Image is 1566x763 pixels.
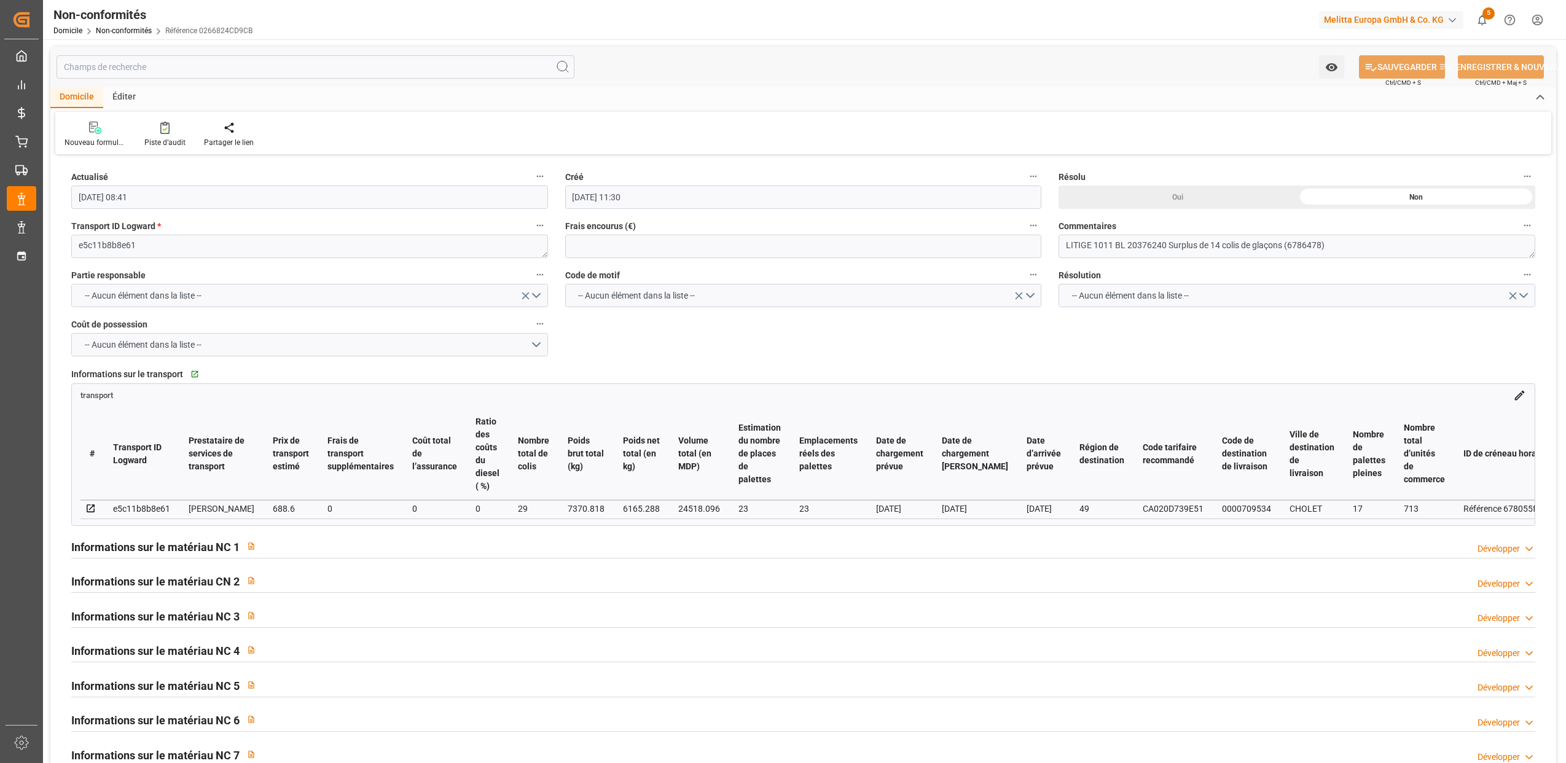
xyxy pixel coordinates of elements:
button: View description [240,638,263,662]
button: Coût de possession [532,316,548,332]
button: Résolution [1519,267,1535,283]
font: Créé [565,172,584,182]
font: Résolution [1059,270,1101,280]
th: Prestataire de services de transport [179,408,264,500]
th: # [80,408,104,500]
th: Région de destination [1070,408,1133,500]
button: ENREGISTRER & NOUVEAU [1458,55,1544,79]
div: Piste d’audit [144,137,186,148]
span: Ctrl/CMD + S [1385,78,1421,87]
th: Date de chargement prévue [867,408,933,500]
textarea: e5c11b8b8e61 [71,235,548,258]
th: Code de destination de livraison [1213,408,1280,500]
span: -- Aucun élément dans la liste -- [1066,289,1195,302]
font: SAUVEGARDER [1377,61,1437,74]
div: Référence 678055ff6aaa [1463,501,1559,516]
th: Ville de destination de livraison [1280,408,1344,500]
div: [DATE] [1027,501,1061,516]
h2: Informations sur le matériau NC 1 [71,539,240,555]
div: [DATE] [876,501,923,516]
div: [PERSON_NAME] [189,501,254,516]
div: e5c11b8b8e61 [113,501,170,516]
div: Partager le lien [204,137,254,148]
button: SAUVEGARDER [1359,55,1445,79]
div: 29 [518,501,549,516]
th: Estimation du nombre de places de palettes [729,408,790,500]
th: Date de chargement [PERSON_NAME] [933,408,1017,500]
th: Prix de transport estimé [264,408,318,500]
font: Commentaires [1059,221,1116,231]
th: Frais de transport supplémentaires [318,408,403,500]
button: Résolu [1519,168,1535,184]
div: 0000709534 [1222,501,1271,516]
div: Nouveau formulaire [65,137,126,148]
div: CHOLET [1290,501,1334,516]
font: Transport ID Logward [71,221,155,231]
span: Informations sur le transport [71,368,183,381]
button: Transport ID Logward * [532,217,548,233]
div: Non [1297,186,1535,209]
button: Afficher 5 nouvelles notifications [1468,6,1496,34]
input: JJ-MM-AAAA HH :MM [71,186,548,209]
font: ENREGISTRER & NOUVEAU [1455,61,1560,74]
div: 23 [738,501,781,516]
span: -- Aucun élément dans la liste -- [79,289,208,302]
th: Volume total (en MDP) [669,408,729,500]
button: Melitta Europa GmbH & Co. KG [1319,8,1468,31]
button: Centre d’aide [1496,6,1524,34]
button: Ouvrir le menu [71,333,548,356]
font: Melitta Europa GmbH & Co. KG [1324,14,1444,26]
th: Transport ID Logward [104,408,179,500]
div: Développer [1478,681,1520,694]
div: Développer [1478,612,1520,625]
font: Résolu [1059,172,1086,182]
font: Actualisé [71,172,108,182]
th: Coût total de l’assurance [403,408,466,500]
div: CA020D739E51 [1143,501,1204,516]
textarea: LITIGE 1011 BL 20376240 Surplus de 14 colis de glaçons (6786478) [1059,235,1535,258]
span: 5 [1482,7,1495,20]
span: Ctrl/CMD + Maj + S [1475,78,1527,87]
button: Ouvrir le menu [1319,55,1344,79]
h2: Informations sur le matériau NC 6 [71,712,240,729]
font: Coût de possession [71,319,147,329]
span: -- Aucun élément dans la liste -- [79,338,208,351]
button: Frais encourus (€) [1025,217,1041,233]
button: View description [240,708,263,731]
div: Développer [1478,542,1520,555]
div: 17 [1353,501,1385,516]
div: Non-conformités [53,6,253,24]
span: transport [80,391,113,400]
th: Ratio des coûts du diesel ( %) [466,408,509,500]
a: transport [80,389,113,399]
button: Actualisé [532,168,548,184]
div: 7370.818 [568,501,605,516]
button: Commentaires [1519,217,1535,233]
th: Emplacements réels des palettes [790,408,867,500]
input: Champs de recherche [57,55,574,79]
th: Date d’arrivée prévue [1017,408,1070,500]
div: Oui [1059,186,1297,209]
div: [DATE] [942,501,1008,516]
span: -- Aucun élément dans la liste -- [572,289,701,302]
a: Non-conformités [96,26,152,35]
div: Domicile [50,87,103,108]
th: Poids net total (en kg) [614,408,669,500]
a: Domicile [53,26,82,35]
button: Ouvrir le menu [1059,284,1535,307]
h2: Informations sur le matériau NC 5 [71,678,240,694]
div: Éditer [103,87,145,108]
div: 0 [327,501,394,516]
button: Code de motif [1025,267,1041,283]
button: Créé [1025,168,1041,184]
h2: Informations sur le matériau NC 4 [71,643,240,659]
button: Partie responsable [532,267,548,283]
div: 24518.096 [678,501,720,516]
div: 0 [412,501,457,516]
th: Nombre total d’unités de commerce [1395,408,1454,500]
div: 688.6 [273,501,309,516]
div: 713 [1404,501,1445,516]
input: JJ-MM-AAAA HH :MM [565,186,1042,209]
div: Développer [1478,647,1520,660]
h2: Informations sur le matériau CN 2 [71,573,240,590]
